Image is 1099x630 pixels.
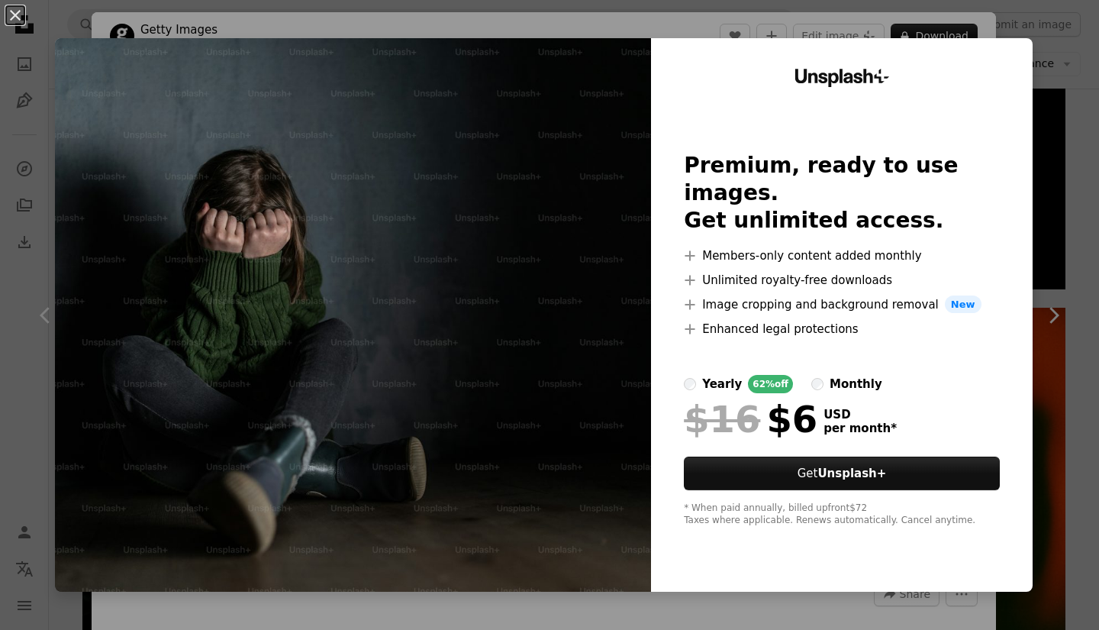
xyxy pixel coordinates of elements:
[945,296,981,314] span: New
[684,399,817,439] div: $6
[684,152,1000,234] h2: Premium, ready to use images. Get unlimited access.
[684,502,1000,527] div: * When paid annually, billed upfront $72 Taxes where applicable. Renews automatically. Cancel any...
[823,408,897,422] span: USD
[684,296,1000,314] li: Image cropping and background removal
[823,422,897,435] span: per month *
[702,375,742,393] div: yearly
[811,378,823,390] input: monthly
[830,375,882,393] div: monthly
[684,271,1000,289] li: Unlimited royalty-free downloads
[684,457,1000,490] button: GetUnsplash+
[684,320,1000,338] li: Enhanced legal protections
[684,247,1000,265] li: Members-only content added monthly
[817,467,886,480] strong: Unsplash+
[684,378,696,390] input: yearly62%off
[748,375,793,393] div: 62% off
[684,399,760,439] span: $16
